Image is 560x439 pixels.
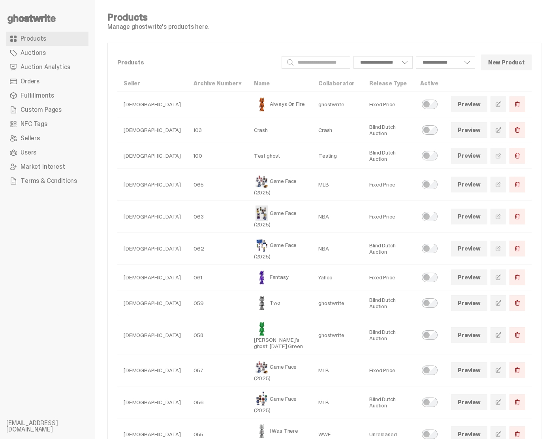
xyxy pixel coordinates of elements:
[187,265,248,290] td: 061
[451,295,487,311] a: Preview
[254,359,270,375] img: Game Face (2025)
[117,169,187,201] td: [DEMOGRAPHIC_DATA]
[363,143,414,169] td: Blind Dutch Auction
[312,143,363,169] td: Testing
[248,75,312,92] th: Name
[254,173,270,189] img: Game Face (2025)
[117,143,187,169] td: [DEMOGRAPHIC_DATA]
[248,169,312,201] td: Game Face (2025)
[6,145,88,160] a: Users
[312,290,363,316] td: ghostwrite
[248,143,312,169] td: Test ghost
[187,316,248,354] td: 058
[107,24,209,30] p: Manage ghostwrite's products here.
[312,386,363,418] td: MLB
[451,122,487,138] a: Preview
[187,290,248,316] td: 059
[6,131,88,145] a: Sellers
[363,386,414,418] td: Blind Dutch Auction
[312,169,363,201] td: MLB
[509,327,525,343] button: Delete Product
[363,290,414,316] td: Blind Dutch Auction
[21,64,70,70] span: Auction Analytics
[312,75,363,92] th: Collaborator
[117,354,187,386] td: [DEMOGRAPHIC_DATA]
[248,117,312,143] td: Crash
[248,201,312,233] td: Game Face (2025)
[509,394,525,410] button: Delete Product
[363,92,414,117] td: Fixed Price
[107,13,209,22] h4: Products
[509,209,525,224] button: Delete Product
[6,103,88,117] a: Custom Pages
[187,233,248,265] td: 062
[363,316,414,354] td: Blind Dutch Auction
[248,92,312,117] td: Always On Fire
[117,117,187,143] td: [DEMOGRAPHIC_DATA]
[6,174,88,188] a: Terms & Conditions
[21,92,54,99] span: Fulfillments
[509,96,525,112] button: Delete Product
[117,233,187,265] td: [DEMOGRAPHIC_DATA]
[509,295,525,311] button: Delete Product
[312,265,363,290] td: Yahoo
[509,269,525,285] button: Delete Product
[248,354,312,386] td: Game Face (2025)
[363,233,414,265] td: Blind Dutch Auction
[248,316,312,354] td: [PERSON_NAME]'s ghost: [DATE] Green
[248,233,312,265] td: Game Face (2025)
[254,237,270,253] img: Game Face (2025)
[21,149,36,156] span: Users
[187,117,248,143] td: 103
[194,80,241,87] a: Archive Number▾
[509,362,525,378] button: Delete Product
[312,233,363,265] td: NBA
[254,205,270,221] img: Game Face (2025)
[117,60,275,65] p: Products
[117,290,187,316] td: [DEMOGRAPHIC_DATA]
[451,209,487,224] a: Preview
[21,50,46,56] span: Auctions
[6,160,88,174] a: Market Interest
[117,265,187,290] td: [DEMOGRAPHIC_DATA]
[187,201,248,233] td: 063
[21,135,40,141] span: Sellers
[312,354,363,386] td: MLB
[248,265,312,290] td: Fantasy
[363,265,414,290] td: Fixed Price
[451,327,487,343] a: Preview
[363,354,414,386] td: Fixed Price
[363,75,414,92] th: Release Type
[363,201,414,233] td: Fixed Price
[21,36,46,42] span: Products
[509,122,525,138] button: Delete Product
[117,386,187,418] td: [DEMOGRAPHIC_DATA]
[509,177,525,192] button: Delete Product
[187,386,248,418] td: 056
[363,117,414,143] td: Blind Dutch Auction
[451,269,487,285] a: Preview
[6,60,88,74] a: Auction Analytics
[248,290,312,316] td: Two
[451,96,487,112] a: Preview
[6,117,88,131] a: NFC Tags
[254,391,270,407] img: Game Face (2025)
[6,89,88,103] a: Fulfillments
[312,316,363,354] td: ghostwrite
[312,201,363,233] td: NBA
[21,107,62,113] span: Custom Pages
[254,96,270,112] img: Always On Fire
[420,80,438,87] a: Active
[254,321,270,337] img: Schrödinger's ghost: Sunday Green
[248,386,312,418] td: Game Face (2025)
[21,121,47,127] span: NFC Tags
[21,178,77,184] span: Terms & Conditions
[312,117,363,143] td: Crash
[451,394,487,410] a: Preview
[187,143,248,169] td: 100
[451,362,487,378] a: Preview
[451,241,487,256] a: Preview
[363,169,414,201] td: Fixed Price
[254,295,270,311] img: Two
[21,78,39,85] span: Orders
